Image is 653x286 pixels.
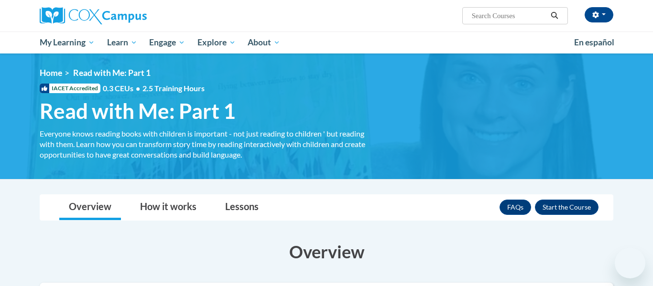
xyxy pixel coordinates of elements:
[40,7,147,24] img: Cox Campus
[615,248,645,278] iframe: Button to launch messaging window
[103,83,205,94] span: 0.3 CEUs
[568,32,620,53] a: En español
[25,32,628,53] div: Main menu
[142,84,205,93] span: 2.5 Training Hours
[242,32,287,53] a: About
[471,10,547,21] input: Search Courses
[143,32,191,53] a: Engage
[101,32,143,53] a: Learn
[40,128,370,160] div: Everyone knows reading books with children is important - not just reading to children ' but read...
[40,37,95,48] span: My Learning
[500,200,531,215] a: FAQs
[149,37,185,48] span: Engage
[585,7,613,22] button: Account Settings
[197,37,236,48] span: Explore
[40,240,613,264] h3: Overview
[40,84,100,93] span: IACET Accredited
[216,195,268,220] a: Lessons
[191,32,242,53] a: Explore
[136,84,140,93] span: •
[107,37,137,48] span: Learn
[73,68,151,78] span: Read with Me: Part 1
[40,7,221,24] a: Cox Campus
[131,195,206,220] a: How it works
[248,37,280,48] span: About
[33,32,101,53] a: My Learning
[40,68,62,78] a: Home
[40,98,236,124] span: Read with Me: Part 1
[535,200,599,215] button: Enroll
[547,10,562,21] button: Search
[59,195,121,220] a: Overview
[574,37,614,47] span: En español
